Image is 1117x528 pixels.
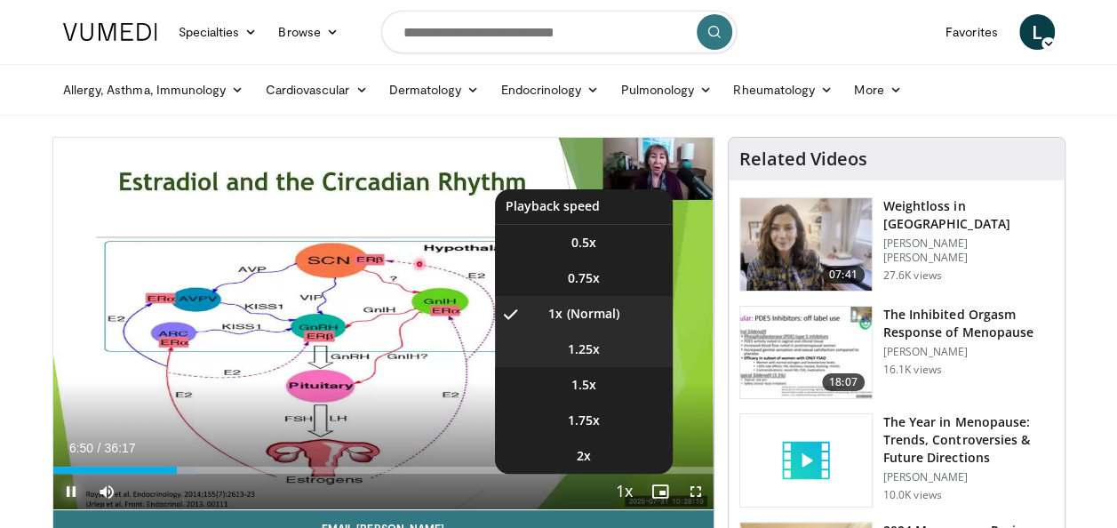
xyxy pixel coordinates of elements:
span: / [98,441,101,455]
p: [PERSON_NAME] [883,345,1054,359]
span: 07:41 [822,266,865,284]
a: Favorites [935,14,1009,50]
span: 0.75x [568,269,600,287]
h3: The Year in Menopause: Trends, Controversies & Future Directions [883,413,1054,467]
span: 36:17 [104,441,135,455]
p: [PERSON_NAME] [PERSON_NAME] [883,236,1054,265]
button: Fullscreen [678,474,714,509]
a: 07:41 Weightloss in [GEOGRAPHIC_DATA] [PERSON_NAME] [PERSON_NAME] 27.6K views [739,197,1054,292]
span: 6:50 [69,441,93,455]
input: Search topics, interventions [381,11,737,53]
p: 16.1K views [883,363,942,377]
a: Specialties [168,14,268,50]
p: [PERSON_NAME] [883,470,1054,484]
span: 1.5x [571,376,596,394]
button: Pause [53,474,89,509]
span: 2x [577,447,591,465]
a: Endocrinology [490,72,610,108]
p: 27.6K views [883,268,942,283]
a: Rheumatology [722,72,843,108]
span: 1x [548,305,562,323]
p: 10.0K views [883,488,942,502]
video-js: Video Player [53,138,714,510]
a: Dermatology [379,72,491,108]
div: Progress Bar [53,467,714,474]
a: 18:07 The Inhibited Orgasm Response of Menopause [PERSON_NAME] 16.1K views [739,306,1054,400]
a: Cardiovascular [254,72,378,108]
img: VuMedi Logo [63,23,157,41]
span: 0.5x [571,234,596,252]
a: L [1019,14,1055,50]
a: Allergy, Asthma, Immunology [52,72,255,108]
span: 18:07 [822,373,865,391]
img: 283c0f17-5e2d-42ba-a87c-168d447cdba4.150x105_q85_crop-smart_upscale.jpg [740,307,872,399]
button: Playback Rate [607,474,642,509]
button: Mute [89,474,124,509]
button: Enable picture-in-picture mode [642,474,678,509]
span: 1.25x [568,340,600,358]
h3: The Inhibited Orgasm Response of Menopause [883,306,1054,341]
a: Pulmonology [610,72,722,108]
span: 1.75x [568,412,600,429]
a: Browse [267,14,349,50]
a: The Year in Menopause: Trends, Controversies & Future Directions [PERSON_NAME] 10.0K views [739,413,1054,508]
img: 9983fed1-7565-45be-8934-aef1103ce6e2.150x105_q85_crop-smart_upscale.jpg [740,198,872,291]
h4: Related Videos [739,148,867,170]
img: video_placeholder_short.svg [740,414,872,507]
a: More [843,72,912,108]
h3: Weightloss in [GEOGRAPHIC_DATA] [883,197,1054,233]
